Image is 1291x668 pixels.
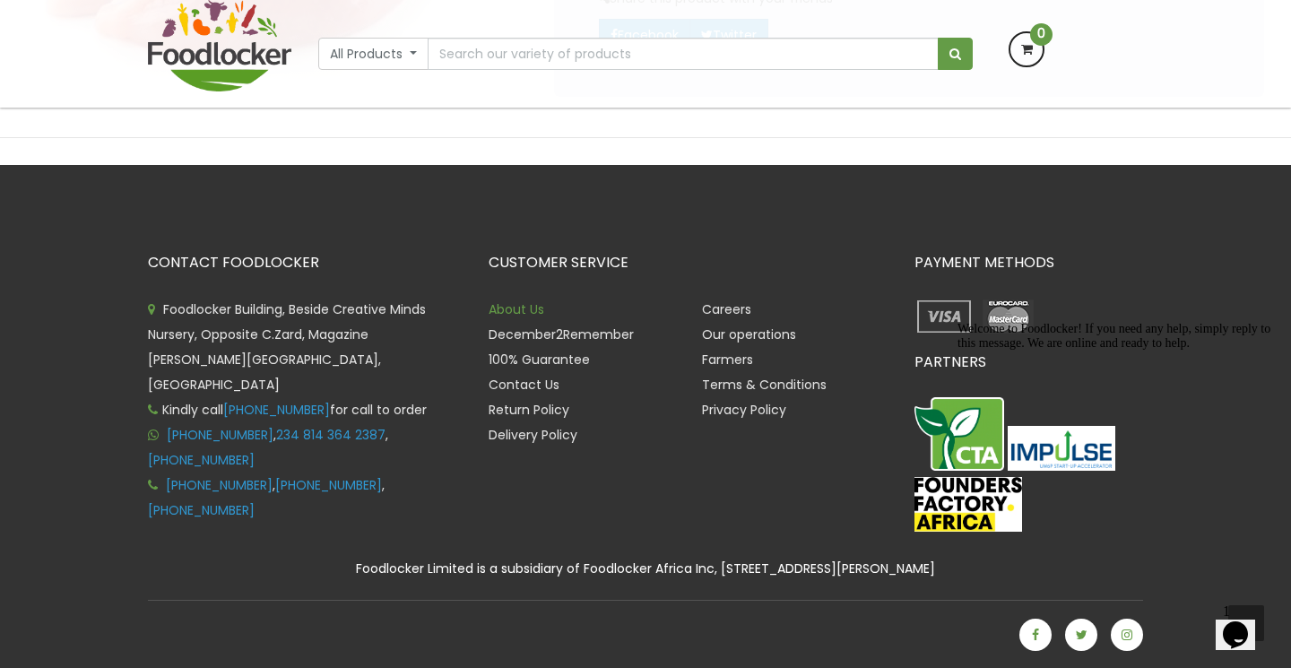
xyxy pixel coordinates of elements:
span: Welcome to Foodlocker! If you need any help, simply reply to this message. We are online and read... [7,7,320,35]
span: Kindly call for call to order [148,401,427,419]
a: [PHONE_NUMBER] [275,476,382,494]
h3: PARTNERS [914,354,1143,370]
span: , , [148,426,388,469]
a: Our operations [702,325,796,343]
h3: PAYMENT METHODS [914,255,1143,271]
h3: CONTACT FOODLOCKER [148,255,462,271]
span: 0 [1030,23,1053,46]
a: [PHONE_NUMBER] [166,476,273,494]
a: [PHONE_NUMBER] [223,401,330,419]
img: FFA [914,477,1022,533]
a: December2Remember [489,325,634,343]
img: payment [978,297,1038,336]
a: [PHONE_NUMBER] [167,426,273,444]
span: Foodlocker Building, Beside Creative Minds Nursery, Opposite C.Zard, Magazine [PERSON_NAME][GEOGR... [148,300,426,394]
button: All Products [318,38,429,70]
a: Careers [702,300,751,318]
iframe: chat widget [950,315,1273,587]
a: Contact Us [489,376,559,394]
a: 100% Guarantee [489,351,590,369]
a: About Us [489,300,544,318]
span: , , [148,476,385,519]
a: Terms & Conditions [702,376,827,394]
a: 234 814 364 2387 [276,426,386,444]
div: Foodlocker Limited is a subsidiary of Foodlocker Africa Inc, [STREET_ADDRESS][PERSON_NAME] [134,559,1157,579]
input: Search our variety of products [428,38,939,70]
a: Privacy Policy [702,401,786,419]
iframe: chat widget [1216,596,1273,650]
a: [PHONE_NUMBER] [148,501,255,519]
div: Welcome to Foodlocker! If you need any help, simply reply to this message. We are online and read... [7,7,330,36]
a: [PHONE_NUMBER] [148,451,255,469]
img: CTA [914,397,1004,471]
img: payment [914,297,975,336]
h3: CUSTOMER SERVICE [489,255,888,271]
a: Return Policy [489,401,569,419]
a: Farmers [702,351,753,369]
a: Delivery Policy [489,426,577,444]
